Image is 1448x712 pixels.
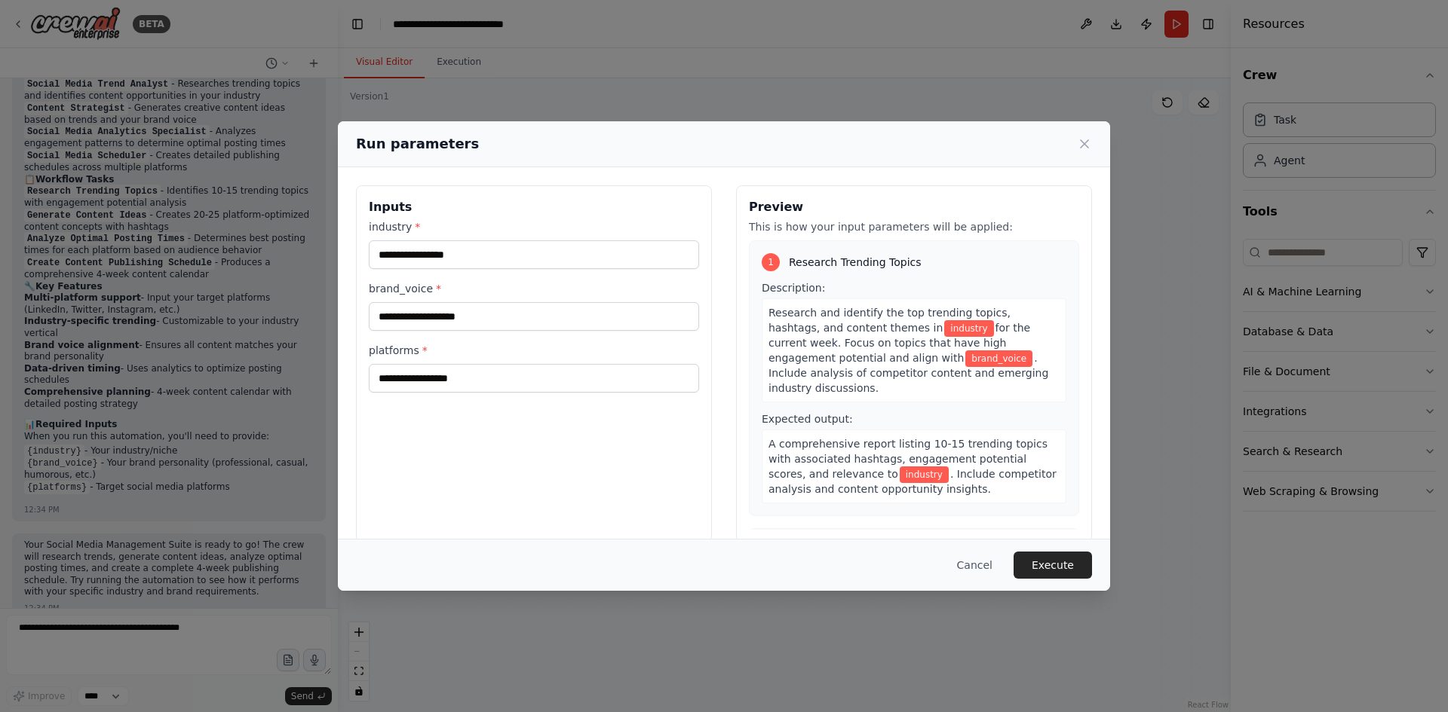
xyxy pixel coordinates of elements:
span: . Include competitor analysis and content opportunity insights. [768,468,1057,495]
h2: Run parameters [356,133,479,154]
span: . Include analysis of competitor content and emerging industry discussions. [768,352,1048,394]
p: This is how your input parameters will be applied: [749,219,1079,234]
div: 1 [762,253,780,271]
span: for the current week. Focus on topics that have high engagement potential and align with [768,322,1030,364]
span: Variable: brand_voice [965,350,1032,367]
button: Execute [1014,552,1092,579]
span: Variable: industry [944,320,993,337]
span: A comprehensive report listing 10-15 trending topics with associated hashtags, engagement potenti... [768,438,1048,480]
button: Cancel [945,552,1005,579]
h3: Inputs [369,198,699,216]
h3: Preview [749,198,1079,216]
span: Variable: industry [900,466,949,483]
span: Expected output: [762,413,853,425]
label: platforms [369,343,699,358]
label: brand_voice [369,281,699,296]
span: Research and identify the top trending topics, hashtags, and content themes in [768,307,1011,334]
span: Description: [762,282,825,294]
label: industry [369,219,699,234]
span: Research Trending Topics [789,255,922,270]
